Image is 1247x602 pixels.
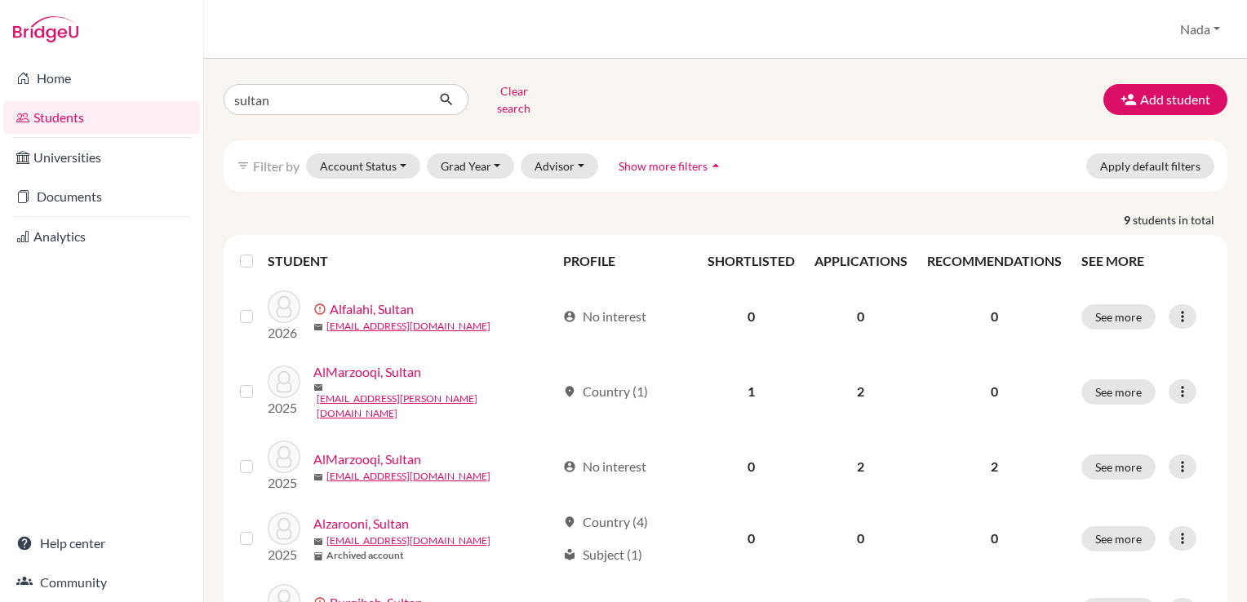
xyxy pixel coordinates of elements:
[927,307,1062,326] p: 0
[563,457,646,476] div: No interest
[563,385,576,398] span: location_on
[1072,241,1221,281] th: SEE MORE
[313,514,409,533] a: Alzarooni, Sultan
[805,352,917,431] td: 2
[805,281,917,352] td: 0
[306,153,420,179] button: Account Status
[563,382,648,401] div: Country (1)
[1081,454,1156,480] button: See more
[313,551,323,561] span: inventory_2
[1081,304,1156,330] button: See more
[1081,526,1156,551] button: See more
[326,533,490,548] a: [EMAIL_ADDRESS][DOMAIN_NAME]
[13,16,78,42] img: Bridge-U
[805,431,917,502] td: 2
[563,307,646,326] div: No interest
[317,392,556,421] a: [EMAIL_ADDRESS][PERSON_NAME][DOMAIN_NAME]
[268,440,300,473] img: AlMarzooqi, Sultan
[268,365,300,398] img: AlMarzooqi, Sultan
[268,398,300,418] p: 2025
[326,548,404,563] b: Archived account
[563,460,576,473] span: account_circle
[313,537,323,547] span: mail
[563,310,576,323] span: account_circle
[698,502,805,574] td: 0
[1133,211,1227,228] span: students in total
[1081,379,1156,405] button: See more
[1173,14,1227,45] button: Nada
[3,101,200,134] a: Students
[268,323,300,343] p: 2026
[521,153,598,179] button: Advisor
[3,141,200,174] a: Universities
[619,159,708,173] span: Show more filters
[268,290,300,323] img: Alfalahi, Sultan
[268,512,300,545] img: Alzarooni, Sultan
[3,566,200,599] a: Community
[313,362,421,382] a: AlMarzooqi, Sultan
[3,62,200,95] a: Home
[927,529,1062,548] p: 0
[1124,211,1133,228] strong: 9
[805,502,917,574] td: 0
[805,241,917,281] th: APPLICATIONS
[468,78,559,121] button: Clear search
[917,241,1072,281] th: RECOMMENDATIONS
[326,319,490,334] a: [EMAIL_ADDRESS][DOMAIN_NAME]
[268,473,300,493] p: 2025
[253,158,300,174] span: Filter by
[553,241,698,281] th: PROFILE
[330,299,414,319] a: Alfalahi, Sultan
[698,281,805,352] td: 0
[427,153,515,179] button: Grad Year
[326,469,490,484] a: [EMAIL_ADDRESS][DOMAIN_NAME]
[708,157,724,174] i: arrow_drop_up
[3,527,200,560] a: Help center
[237,159,250,172] i: filter_list
[1086,153,1214,179] button: Apply default filters
[563,548,576,561] span: local_library
[605,153,738,179] button: Show more filtersarrow_drop_up
[313,322,323,332] span: mail
[268,241,553,281] th: STUDENT
[698,241,805,281] th: SHORTLISTED
[563,545,642,564] div: Subject (1)
[313,449,421,469] a: AlMarzooqi, Sultan
[313,472,323,482] span: mail
[927,457,1062,476] p: 2
[268,545,300,564] p: 2025
[698,431,805,502] td: 0
[3,180,200,213] a: Documents
[313,303,330,316] span: error_outline
[313,383,323,392] span: mail
[698,352,805,431] td: 1
[224,84,426,115] input: Find student by name...
[1103,84,1227,115] button: Add student
[563,512,648,532] div: Country (4)
[563,516,576,529] span: location_on
[927,382,1062,401] p: 0
[3,220,200,253] a: Analytics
